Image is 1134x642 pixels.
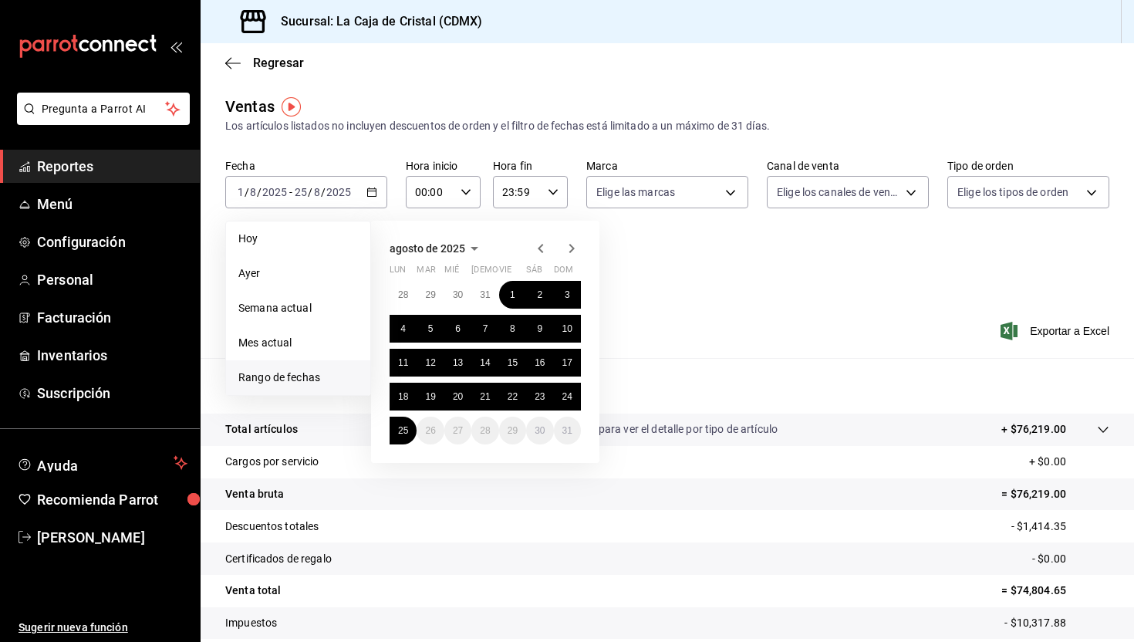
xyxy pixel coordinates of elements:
abbr: 9 de agosto de 2025 [537,323,542,334]
abbr: 24 de agosto de 2025 [562,391,572,402]
span: Suscripción [37,383,187,404]
abbr: 11 de agosto de 2025 [398,357,408,368]
label: Hora inicio [406,160,481,171]
input: -- [294,186,308,198]
p: = $76,219.00 [1001,486,1109,502]
button: agosto de 2025 [390,239,484,258]
span: Regresar [253,56,304,70]
abbr: 28 de agosto de 2025 [480,425,490,436]
abbr: 14 de agosto de 2025 [480,357,490,368]
span: Ayuda [37,454,167,472]
span: Elige las marcas [596,184,675,200]
input: -- [249,186,257,198]
p: Venta total [225,583,281,599]
abbr: 31 de agosto de 2025 [562,425,572,436]
p: Da clic en la fila para ver el detalle por tipo de artículo [521,421,778,438]
button: 28 de agosto de 2025 [471,417,498,444]
button: 1 de agosto de 2025 [499,281,526,309]
span: Menú [37,194,187,215]
abbr: 28 de julio de 2025 [398,289,408,300]
button: 5 de agosto de 2025 [417,315,444,343]
button: Tooltip marker [282,97,301,117]
abbr: 13 de agosto de 2025 [453,357,463,368]
abbr: viernes [499,265,511,281]
span: Facturación [37,307,187,328]
p: Impuestos [225,615,277,631]
abbr: 1 de agosto de 2025 [510,289,515,300]
p: - $1,414.35 [1011,519,1109,535]
p: Certificados de regalo [225,551,332,567]
p: - $0.00 [1032,551,1109,567]
span: - [289,186,292,198]
abbr: 25 de agosto de 2025 [398,425,408,436]
button: 7 de agosto de 2025 [471,315,498,343]
button: 2 de agosto de 2025 [526,281,553,309]
span: Pregunta a Parrot AI [42,101,166,117]
button: 20 de agosto de 2025 [444,383,471,411]
span: Ayer [238,265,358,282]
button: 31 de julio de 2025 [471,281,498,309]
abbr: 27 de agosto de 2025 [453,425,463,436]
button: 25 de agosto de 2025 [390,417,417,444]
button: 10 de agosto de 2025 [554,315,581,343]
button: 28 de julio de 2025 [390,281,417,309]
button: 13 de agosto de 2025 [444,349,471,377]
abbr: domingo [554,265,573,281]
button: 9 de agosto de 2025 [526,315,553,343]
abbr: 10 de agosto de 2025 [562,323,572,334]
abbr: 7 de agosto de 2025 [483,323,488,334]
button: 18 de agosto de 2025 [390,383,417,411]
abbr: 18 de agosto de 2025 [398,391,408,402]
button: 11 de agosto de 2025 [390,349,417,377]
p: - $10,317.88 [1004,615,1109,631]
button: 8 de agosto de 2025 [499,315,526,343]
div: Los artículos listados no incluyen descuentos de orden y el filtro de fechas está limitado a un m... [225,118,1109,134]
abbr: lunes [390,265,406,281]
span: / [245,186,249,198]
span: Inventarios [37,345,187,366]
label: Canal de venta [767,160,929,171]
p: + $0.00 [1029,454,1109,470]
abbr: 3 de agosto de 2025 [565,289,570,300]
button: 17 de agosto de 2025 [554,349,581,377]
p: Total artículos [225,421,298,438]
span: Mes actual [238,335,358,351]
span: / [257,186,262,198]
span: Rango de fechas [238,370,358,386]
button: Regresar [225,56,304,70]
abbr: 29 de agosto de 2025 [508,425,518,436]
button: 31 de agosto de 2025 [554,417,581,444]
p: + $76,219.00 [1001,421,1066,438]
button: 3 de agosto de 2025 [554,281,581,309]
label: Marca [586,160,748,171]
abbr: 5 de agosto de 2025 [428,323,434,334]
button: 24 de agosto de 2025 [554,383,581,411]
label: Tipo de orden [947,160,1109,171]
span: Elige los tipos de orden [957,184,1068,200]
button: 12 de agosto de 2025 [417,349,444,377]
abbr: 17 de agosto de 2025 [562,357,572,368]
input: -- [313,186,321,198]
p: Resumen [225,377,1109,395]
span: Sugerir nueva función [19,620,187,636]
input: -- [237,186,245,198]
abbr: 6 de agosto de 2025 [455,323,461,334]
button: Exportar a Excel [1004,322,1109,340]
abbr: 21 de agosto de 2025 [480,391,490,402]
p: Venta bruta [225,486,284,502]
abbr: 4 de agosto de 2025 [400,323,406,334]
button: 26 de agosto de 2025 [417,417,444,444]
span: / [321,186,326,198]
span: Semana actual [238,300,358,316]
abbr: 2 de agosto de 2025 [537,289,542,300]
button: 19 de agosto de 2025 [417,383,444,411]
abbr: 16 de agosto de 2025 [535,357,545,368]
abbr: 30 de agosto de 2025 [535,425,545,436]
input: ---- [262,186,288,198]
span: / [308,186,312,198]
button: Pregunta a Parrot AI [17,93,190,125]
abbr: 26 de agosto de 2025 [425,425,435,436]
button: 15 de agosto de 2025 [499,349,526,377]
h3: Sucursal: La Caja de Cristal (CDMX) [268,12,483,31]
abbr: 8 de agosto de 2025 [510,323,515,334]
